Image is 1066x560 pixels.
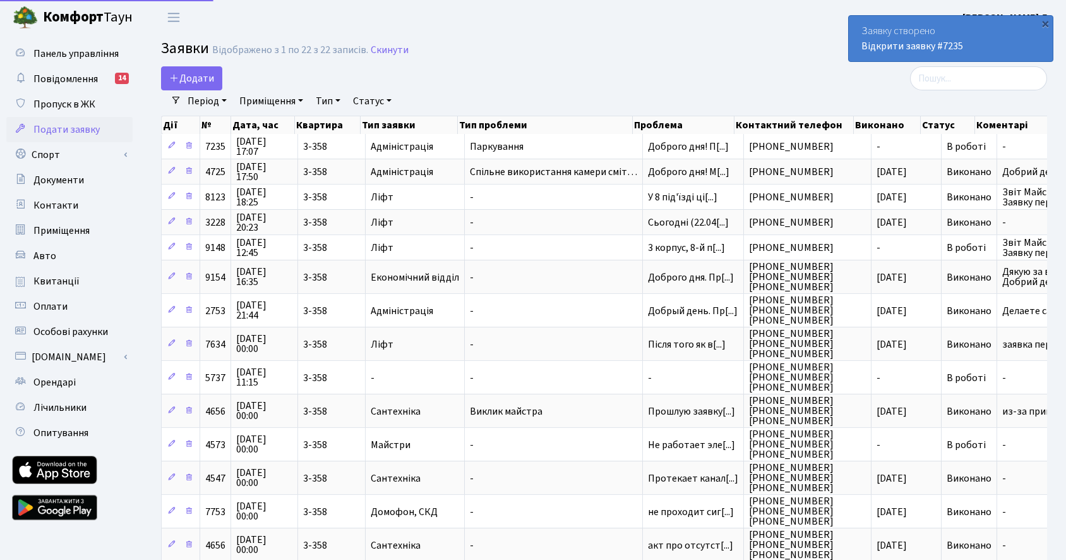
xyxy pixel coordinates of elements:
span: не проходит сиг[...] [648,505,734,519]
span: Сантехніка [371,540,459,551]
span: У 8 під'їзді ці[...] [648,190,717,204]
span: [DATE] [877,405,907,418]
span: - [371,373,459,383]
span: Виконано [947,472,991,485]
span: [DATE] 17:50 [236,162,292,182]
span: Таун [43,7,133,28]
th: № [200,116,231,134]
span: Оплати [33,300,68,313]
a: Додати [161,66,222,90]
span: Доброго дня! П[...] [648,140,729,154]
span: [DATE] [877,304,907,318]
a: [DOMAIN_NAME] [6,344,133,370]
a: Оплати [6,294,133,319]
span: Контакти [33,198,78,212]
span: 3-358 [303,272,360,283]
span: - [648,373,738,383]
a: Спорт [6,142,133,167]
span: [DATE] 18:25 [236,187,292,207]
span: [DATE] [877,271,907,284]
span: [DATE] 16:35 [236,267,292,287]
span: 3228 [205,216,225,229]
span: 3 корпус, 8-й п[...] [648,241,725,255]
span: Орендарі [33,375,76,389]
span: - [470,473,637,484]
span: 3-358 [303,192,360,202]
span: Домофон, СКД [371,507,459,517]
div: 14 [115,73,129,84]
span: 4725 [205,165,225,179]
span: 9148 [205,241,225,255]
span: [PHONE_NUMBER] [749,243,866,253]
th: Контактний телефон [734,116,854,134]
span: В роботі [947,371,986,385]
span: Після того як в[...] [648,338,726,351]
th: Тип заявки [361,116,458,134]
span: Добрый день. Пр[...] [648,304,738,318]
span: Повідомлення [33,72,98,86]
span: [PHONE_NUMBER] [749,142,866,152]
img: logo.png [13,5,38,30]
span: Ліфт [371,192,459,202]
span: 7235 [205,140,225,154]
span: 4656 [205,405,225,418]
span: [DATE] [877,472,907,485]
span: - [470,540,637,551]
span: Пропуск в ЖК [33,97,95,111]
span: Ліфт [371,243,459,253]
span: 4547 [205,472,225,485]
a: Контакти [6,193,133,218]
span: Паркування [470,142,637,152]
span: [DATE] 00:00 [236,468,292,488]
span: 9154 [205,271,225,284]
a: Панель управління [6,41,133,66]
span: 3-358 [303,373,360,383]
span: 4656 [205,539,225,552]
span: 3-358 [303,440,360,450]
b: Комфорт [43,7,104,27]
span: [DATE] [877,190,907,204]
span: 7753 [205,505,225,519]
a: Приміщення [6,218,133,243]
th: Квартира [295,116,360,134]
span: Майстри [371,440,459,450]
span: Ліфт [371,217,459,228]
span: Виконано [947,505,991,519]
th: Проблема [633,116,734,134]
span: Особові рахунки [33,325,108,339]
a: Подати заявку [6,117,133,142]
span: 7634 [205,338,225,351]
span: [DATE] 21:44 [236,300,292,320]
span: [PHONE_NUMBER] [PHONE_NUMBER] [PHONE_NUMBER] [749,295,866,326]
span: Адміністрація [371,167,459,177]
span: Авто [33,249,56,263]
div: Відображено з 1 по 22 з 22 записів. [212,44,368,56]
span: акт про отсутст[...] [648,539,733,552]
span: - [470,272,637,283]
span: 3-358 [303,406,360,417]
th: Виконано [854,116,921,134]
span: [PHONE_NUMBER] [PHONE_NUMBER] [PHONE_NUMBER] [749,496,866,527]
span: - [877,371,880,385]
span: [DATE] 12:45 [236,238,292,258]
span: - [877,438,880,452]
span: [DATE] [877,216,907,229]
span: Виконано [947,405,991,418]
span: [DATE] [877,505,907,519]
span: Сантехніка [371,473,459,484]
span: 4573 [205,438,225,452]
span: В роботі [947,438,986,452]
span: [PHONE_NUMBER] [PHONE_NUMBER] [PHONE_NUMBER] [749,396,866,426]
span: [DATE] [877,165,907,179]
span: [PHONE_NUMBER] [PHONE_NUMBER] [PHONE_NUMBER] [749,362,866,393]
span: [PHONE_NUMBER] [PHONE_NUMBER] [PHONE_NUMBER] [749,429,866,460]
span: 3-358 [303,540,360,551]
span: Виконано [947,539,991,552]
span: 3-358 [303,306,360,316]
a: Статус [348,90,397,112]
span: Доброго дня! М[...] [648,165,729,179]
span: Опитування [33,426,88,440]
span: Виклик майстра [470,406,637,417]
span: Квитанції [33,274,80,288]
a: Повідомлення14 [6,66,133,92]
